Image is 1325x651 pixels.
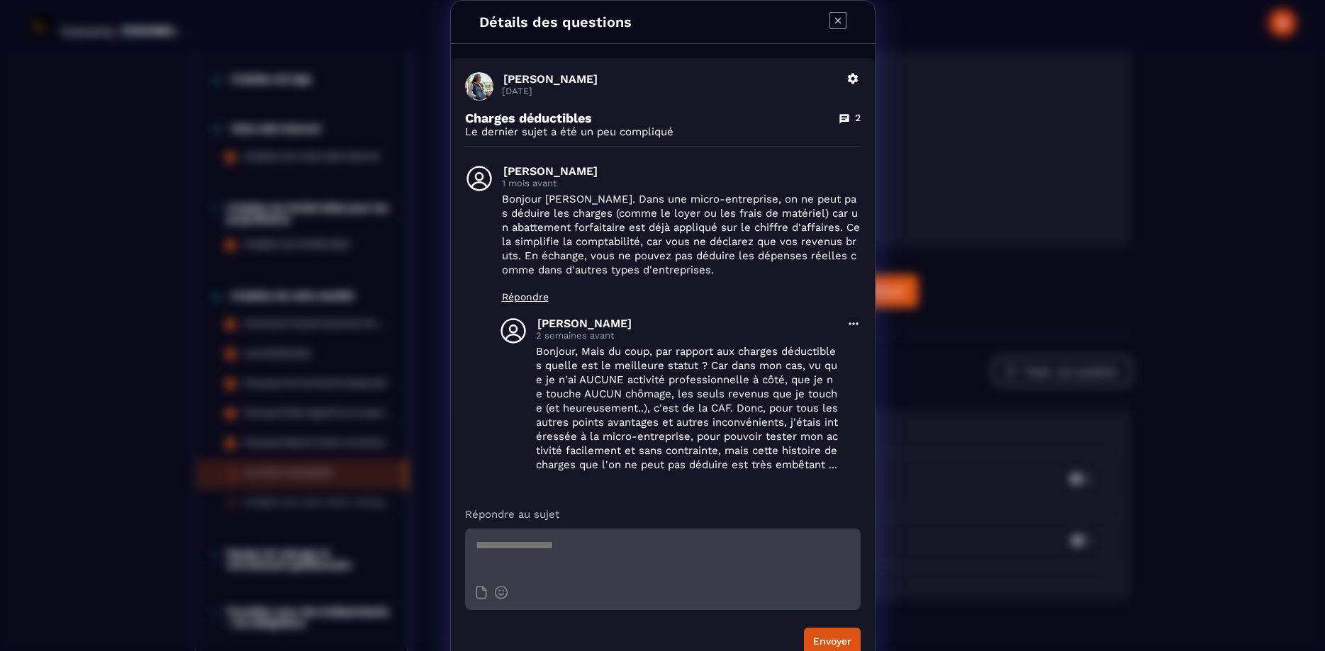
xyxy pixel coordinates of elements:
[479,13,632,30] h4: Détails des questions
[536,344,838,472] p: Bonjour, Mais du coup, par rapport aux charges déductibles quelle est le meilleure statut ? Car d...
[502,192,861,277] p: Bonjour [PERSON_NAME]. Dans une micro-entreprise, on ne peut pas déduire les charges (comme le lo...
[855,111,861,125] p: 2
[465,507,861,521] p: Répondre au sujet
[503,164,861,178] p: [PERSON_NAME]
[502,291,861,302] p: Répondre
[537,317,838,330] p: [PERSON_NAME]
[503,72,838,86] p: [PERSON_NAME]
[465,125,861,139] p: Le dernier sujet a été un peu compliqué
[502,178,861,188] p: 1 mois avant
[465,111,592,125] p: Charges déductibles
[536,330,838,341] p: 2 semaines avant
[502,86,838,96] p: [DATE]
